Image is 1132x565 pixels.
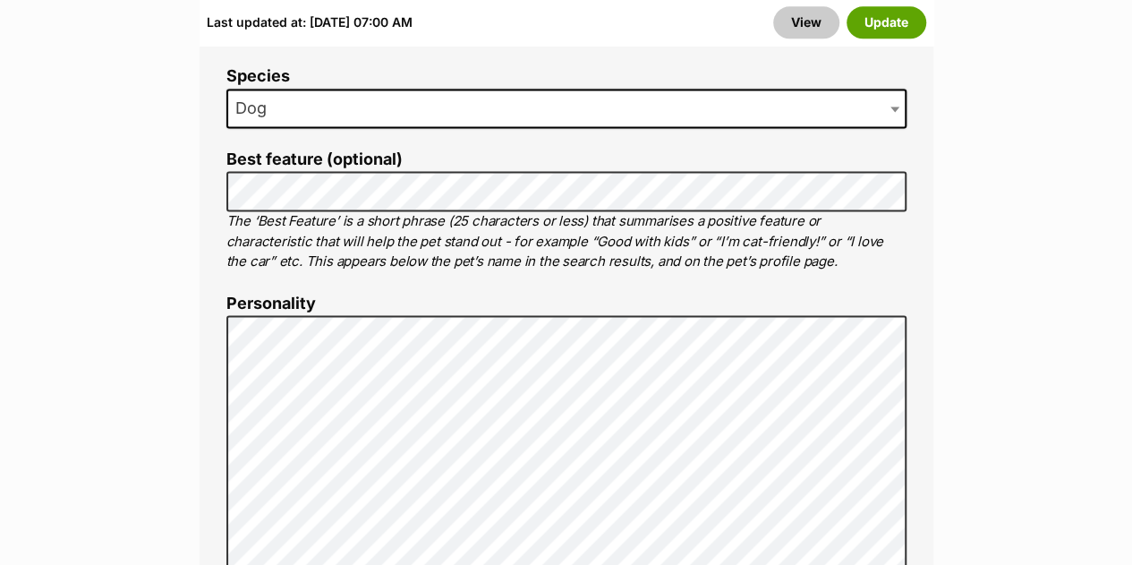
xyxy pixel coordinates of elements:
[228,96,285,121] span: Dog
[226,150,906,169] label: Best feature (optional)
[226,211,906,272] p: The ‘Best Feature’ is a short phrase (25 characters or less) that summarises a positive feature o...
[226,67,906,86] label: Species
[847,6,926,39] button: Update
[773,6,839,39] a: View
[226,295,906,313] label: Personality
[226,89,906,128] span: Dog
[207,6,413,39] div: Last updated at: [DATE] 07:00 AM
